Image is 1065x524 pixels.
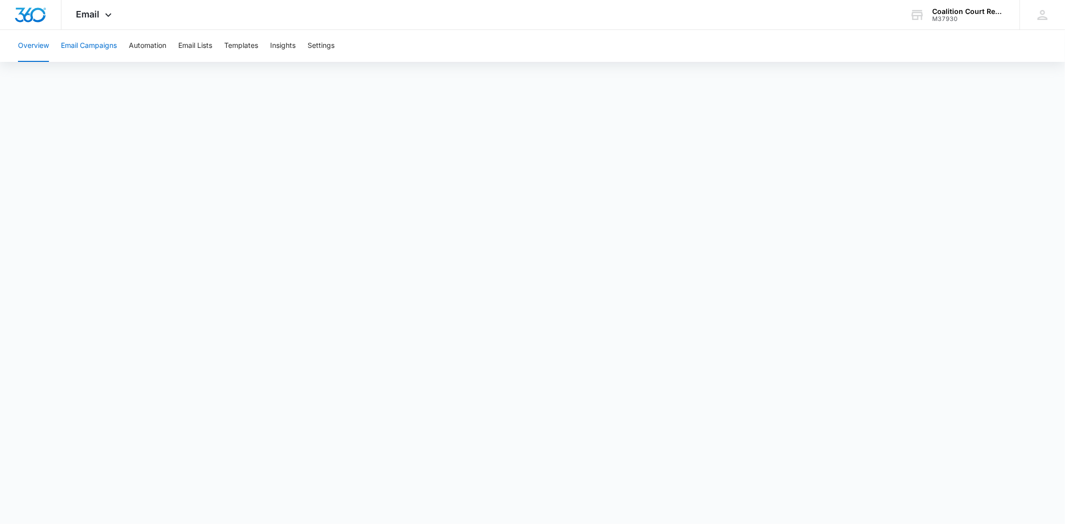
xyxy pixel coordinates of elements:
button: Automation [129,30,166,62]
div: account name [932,7,1005,15]
button: Email Campaigns [61,30,117,62]
button: Overview [18,30,49,62]
div: account id [932,15,1005,22]
button: Templates [224,30,258,62]
span: Email [76,9,100,19]
button: Insights [270,30,296,62]
button: Email Lists [178,30,212,62]
button: Settings [308,30,335,62]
